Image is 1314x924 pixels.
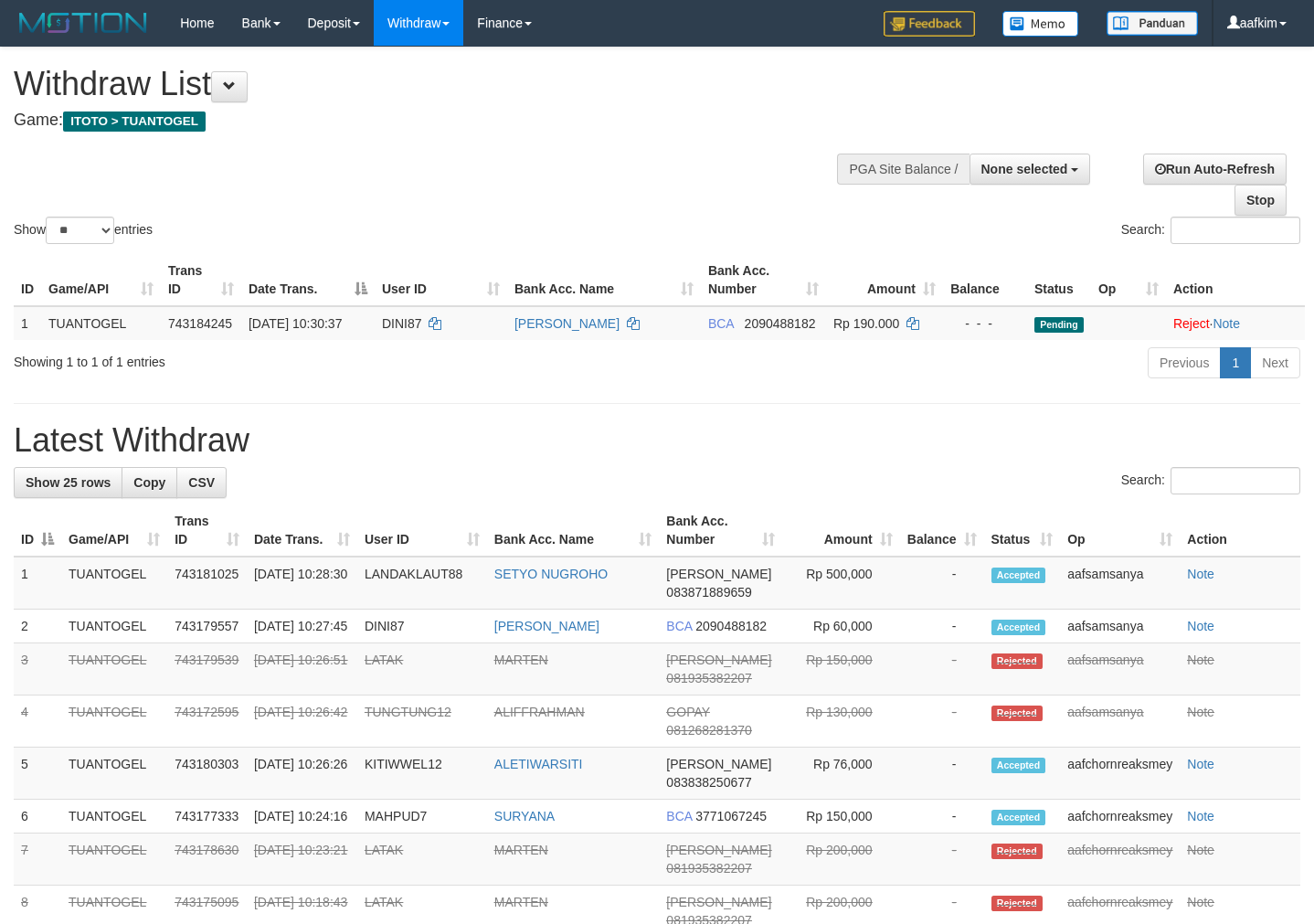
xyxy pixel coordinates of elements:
[782,610,899,643] td: Rp 60,000
[167,557,247,610] td: 743181025
[14,748,61,800] td: 5
[1060,504,1180,557] th: Op: activate to sort column ascending
[382,316,422,331] span: DINI87
[701,254,826,306] th: Bank Acc. Number: activate to sort column ascending
[247,504,357,557] th: Date Trans.: activate to sort column ascending
[14,643,61,696] td: 3
[745,316,816,331] span: Copy 2090488182 to clipboard
[1166,306,1305,340] td: ·
[14,66,858,102] h1: Withdraw List
[494,619,599,633] a: [PERSON_NAME]
[357,834,487,886] td: LATAK
[1034,317,1084,333] span: Pending
[487,504,660,557] th: Bank Acc. Name: activate to sort column ascending
[494,653,548,667] a: MARTEN
[1060,557,1180,610] td: aafsamsanya
[357,696,487,748] td: TUNGTUNG12
[666,809,692,823] span: BCA
[14,217,153,244] label: Show entries
[1220,347,1251,378] a: 1
[61,696,167,748] td: TUANTOGEL
[837,154,969,185] div: PGA Site Balance /
[1180,504,1300,557] th: Action
[991,896,1043,911] span: Rejected
[991,706,1043,721] span: Rejected
[249,316,342,331] span: [DATE] 10:30:37
[14,345,534,371] div: Showing 1 to 1 of 1 entries
[666,895,771,909] span: [PERSON_NAME]
[991,758,1046,773] span: Accepted
[1060,610,1180,643] td: aafsamsanya
[666,567,771,581] span: [PERSON_NAME]
[41,254,161,306] th: Game/API: activate to sort column ascending
[984,504,1061,557] th: Status: activate to sort column ascending
[494,757,583,771] a: ALETIWARSITI
[357,504,487,557] th: User ID: activate to sort column ascending
[782,834,899,886] td: Rp 200,000
[833,316,899,331] span: Rp 190.000
[1173,316,1210,331] a: Reject
[514,316,620,331] a: [PERSON_NAME]
[247,610,357,643] td: [DATE] 10:27:45
[1148,347,1221,378] a: Previous
[1002,11,1079,37] img: Button%20Memo.svg
[1187,843,1214,857] a: Note
[950,314,1020,333] div: - - -
[247,557,357,610] td: [DATE] 10:28:30
[1187,757,1214,771] a: Note
[61,643,167,696] td: TUANTOGEL
[659,504,782,557] th: Bank Acc. Number: activate to sort column ascending
[900,610,984,643] td: -
[26,475,111,490] span: Show 25 rows
[14,610,61,643] td: 2
[494,705,585,719] a: ALIFFRAHMAN
[1121,217,1300,244] label: Search:
[695,619,767,633] span: Copy 2090488182 to clipboard
[666,861,751,876] span: Copy 081935382207 to clipboard
[247,643,357,696] td: [DATE] 10:26:51
[900,800,984,834] td: -
[161,254,241,306] th: Trans ID: activate to sort column ascending
[900,696,984,748] td: -
[708,316,734,331] span: BCA
[943,254,1027,306] th: Balance
[1060,800,1180,834] td: aafchornreaksmey
[900,748,984,800] td: -
[61,504,167,557] th: Game/API: activate to sort column ascending
[666,843,771,857] span: [PERSON_NAME]
[666,705,709,719] span: GOPAY
[247,800,357,834] td: [DATE] 10:24:16
[1060,696,1180,748] td: aafsamsanya
[782,696,899,748] td: Rp 130,000
[375,254,507,306] th: User ID: activate to sort column ascending
[970,154,1091,185] button: None selected
[991,810,1046,825] span: Accepted
[900,557,984,610] td: -
[133,475,165,490] span: Copy
[1187,705,1214,719] a: Note
[666,723,751,738] span: Copy 081268281370 to clipboard
[666,671,751,685] span: Copy 081935382207 to clipboard
[188,475,215,490] span: CSV
[1187,895,1214,909] a: Note
[991,620,1046,635] span: Accepted
[900,504,984,557] th: Balance: activate to sort column ascending
[14,9,153,37] img: MOTION_logo.png
[61,610,167,643] td: TUANTOGEL
[782,504,899,557] th: Amount: activate to sort column ascending
[494,895,548,909] a: MARTEN
[494,843,548,857] a: MARTEN
[494,567,608,581] a: SETYO NUGROHO
[1060,748,1180,800] td: aafchornreaksmey
[666,757,771,771] span: [PERSON_NAME]
[167,748,247,800] td: 743180303
[1166,254,1305,306] th: Action
[782,643,899,696] td: Rp 150,000
[494,809,555,823] a: SURYANA
[357,748,487,800] td: KITIWWEL12
[1060,643,1180,696] td: aafsamsanya
[666,585,751,600] span: Copy 083871889659 to clipboard
[41,306,161,340] td: TUANTOGEL
[884,11,975,37] img: Feedback.jpg
[14,112,858,130] h4: Game:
